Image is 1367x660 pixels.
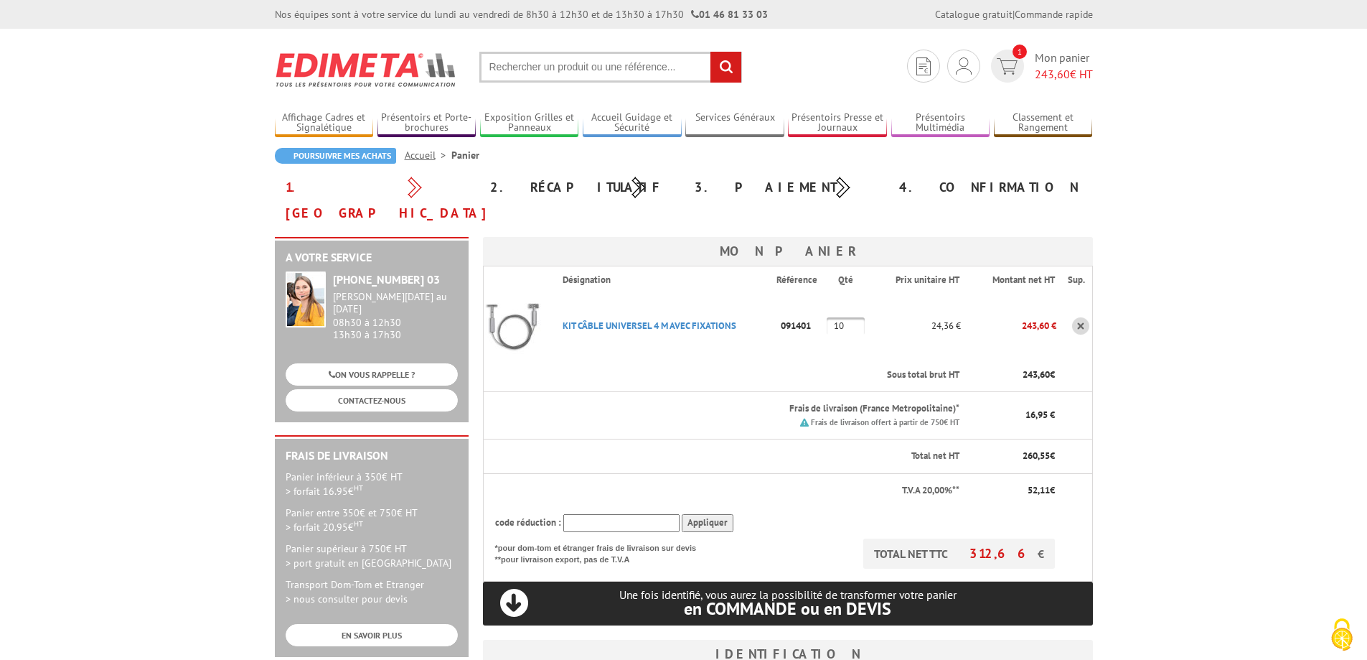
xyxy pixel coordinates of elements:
[377,111,476,135] a: Présentoirs et Porte-brochures
[286,624,458,646] a: EN SAVOIR PLUS
[495,484,960,498] p: T.V.A 20,00%**
[1025,409,1055,421] span: 16,95 €
[286,557,451,570] span: > port gratuit en [GEOGRAPHIC_DATA]
[286,363,458,386] a: ON VOUS RAPPELLE ?
[495,450,960,463] p: Total net HT
[333,272,440,287] strong: [PHONE_NUMBER] 03
[871,313,962,338] p: 24,36 €
[563,402,960,416] p: Frais de livraison (France Metropolitaine)*
[972,484,1055,498] p: €
[1015,8,1093,21] a: Commande rapide
[684,175,888,200] div: 3. Paiement
[972,450,1055,463] p: €
[691,8,768,21] strong: 01 46 81 33 03
[935,8,1013,21] a: Catalogue gratuit
[684,598,891,620] span: en COMMANDE ou en DEVIS
[800,418,809,427] img: picto.png
[997,58,1018,75] img: devis rapide
[551,358,962,392] th: Sous total brut HT
[1035,50,1093,83] span: Mon panier
[483,588,1093,618] p: Une fois identifié, vous aurez la possibilité de transformer votre panier
[788,111,887,135] a: Présentoirs Presse et Journaux
[888,175,1093,200] div: 4. Confirmation
[286,271,326,327] img: widget-service.jpg
[987,50,1093,83] a: devis rapide 1 Mon panier 243,60€ HT
[354,483,363,493] sup: HT
[891,111,990,135] a: Présentoirs Multimédia
[685,111,784,135] a: Services Généraux
[1035,67,1070,81] span: 243,60
[883,274,960,287] p: Prix unitaire HT
[994,111,1093,135] a: Classement et Rangement
[275,111,374,135] a: Affichage Cadres et Signalétique
[286,485,363,498] span: > forfait 16.95€
[286,506,458,534] p: Panier entre 350€ et 750€ HT
[479,175,684,200] div: 2. Récapitulatif
[1023,368,1050,381] span: 243,60
[776,274,825,287] p: Référence
[286,450,458,463] h2: Frais de Livraison
[1317,611,1367,660] button: Cookies (fenêtre modale)
[275,148,396,164] a: Poursuivre mes achats
[333,291,458,340] div: 08h30 à 12h30 13h30 à 17h30
[286,592,408,605] span: > nous consulter pour devis
[275,7,768,22] div: Nos équipes sont à votre service du lundi au vendredi de 8h30 à 12h30 et de 13h30 à 17h30
[483,237,1093,266] h3: Mon panier
[776,313,826,338] p: 091401
[961,313,1056,338] p: 243,60 €
[710,52,741,83] input: rechercher
[827,266,871,294] th: Qté
[286,521,363,534] span: > forfait 20.95€
[286,470,458,498] p: Panier inférieur à 350€ HT
[275,175,479,226] div: 1. [GEOGRAPHIC_DATA]
[286,389,458,412] a: CONTACTEZ-NOUS
[811,417,959,427] small: Frais de livraison offert à partir de 750€ HT
[333,291,458,315] div: [PERSON_NAME][DATE] au [DATE]
[451,148,479,162] li: Panier
[956,57,972,75] img: devis rapide
[480,111,579,135] a: Exposition Grilles et Panneaux
[495,516,561,529] span: code réduction :
[916,57,931,75] img: devis rapide
[1023,450,1050,462] span: 260,55
[863,539,1055,569] p: TOTAL NET TTC €
[935,7,1093,22] div: |
[551,266,777,294] th: Désignation
[405,149,451,162] a: Accueil
[1324,617,1360,653] img: Cookies (fenêtre modale)
[1056,266,1092,294] th: Sup.
[275,43,458,96] img: Edimeta
[484,297,541,355] img: KIT CâBLE UNIVERSEL 4 M AVEC FIXATIONS
[972,368,1055,382] p: €
[1028,484,1050,496] span: 52,11
[563,320,736,332] a: KIT CâBLE UNIVERSEL 4 M AVEC FIXATIONS
[286,251,458,264] h2: A votre service
[682,514,733,532] input: Appliquer
[495,539,710,565] p: *pour dom-tom et étranger frais de livraison sur devis **pour livraison export, pas de T.V.A
[286,577,458,606] p: Transport Dom-Tom et Etranger
[354,519,363,529] sup: HT
[1035,66,1093,83] span: € HT
[972,274,1055,287] p: Montant net HT
[479,52,742,83] input: Rechercher un produit ou une référence...
[969,545,1038,562] span: 312,66
[286,542,458,570] p: Panier supérieur à 750€ HT
[1013,45,1027,59] span: 1
[583,111,682,135] a: Accueil Guidage et Sécurité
